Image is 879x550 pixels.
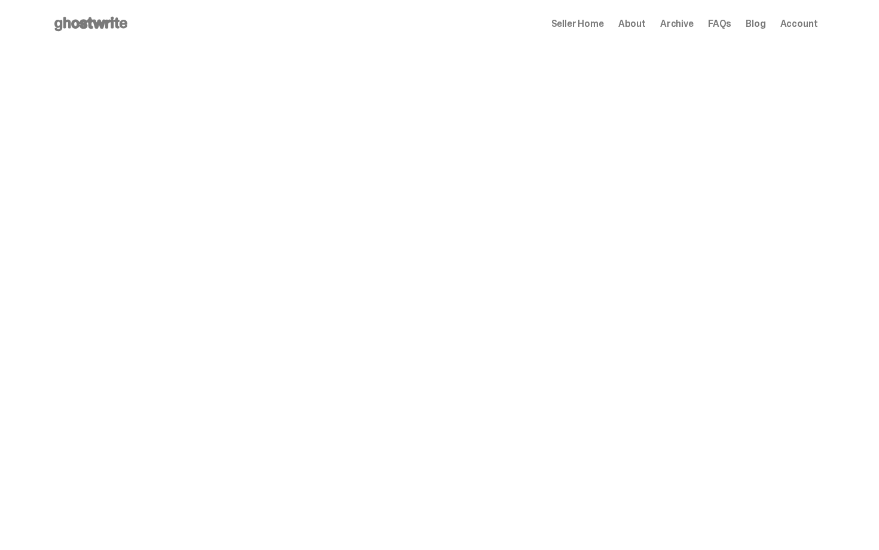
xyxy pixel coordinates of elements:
[618,19,646,29] a: About
[780,19,818,29] a: Account
[708,19,731,29] a: FAQs
[660,19,694,29] a: Archive
[746,19,765,29] a: Blog
[551,19,604,29] a: Seller Home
